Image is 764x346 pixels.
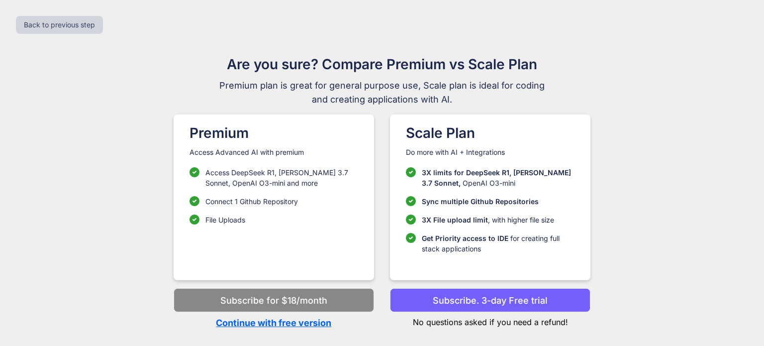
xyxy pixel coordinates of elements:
[174,316,374,330] p: Continue with free version
[390,288,590,312] button: Subscribe. 3-day Free trial
[422,196,539,207] p: Sync multiple Github Repositories
[220,294,327,307] p: Subscribe for $18/month
[190,196,199,206] img: checklist
[215,79,549,107] span: Premium plan is great for general purpose use, Scale plan is ideal for coding and creating applic...
[406,167,416,177] img: checklist
[205,167,358,188] p: Access DeepSeek R1, [PERSON_NAME] 3.7 Sonnet, OpenAI O3-mini and more
[205,215,245,225] p: File Uploads
[422,234,508,242] span: Get Priority access to IDE
[406,233,416,243] img: checklist
[190,122,358,143] h1: Premium
[422,168,571,187] span: 3X limits for DeepSeek R1, [PERSON_NAME] 3.7 Sonnet,
[390,312,590,328] p: No questions asked if you need a refund!
[205,196,298,207] p: Connect 1 Github Repository
[422,167,574,188] p: OpenAI O3-mini
[190,147,358,157] p: Access Advanced AI with premium
[422,215,554,225] p: , with higher file size
[16,16,103,34] button: Back to previous step
[190,215,199,225] img: checklist
[406,122,574,143] h1: Scale Plan
[422,233,574,254] p: for creating full stack applications
[406,196,416,206] img: checklist
[215,54,549,75] h1: Are you sure? Compare Premium vs Scale Plan
[174,288,374,312] button: Subscribe for $18/month
[422,216,488,224] span: 3X File upload limit
[433,294,548,307] p: Subscribe. 3-day Free trial
[190,167,199,177] img: checklist
[406,215,416,225] img: checklist
[406,147,574,157] p: Do more with AI + Integrations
